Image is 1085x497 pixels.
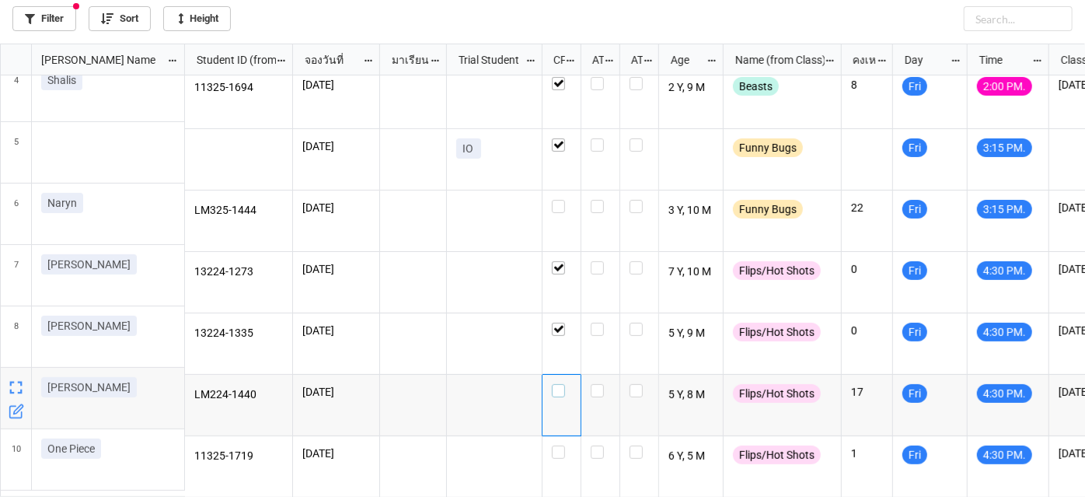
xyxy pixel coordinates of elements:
div: 4:30 PM. [977,261,1032,280]
span: 4 [14,61,19,121]
p: [DATE] [302,77,370,93]
p: LM224-1440 [194,384,284,406]
a: Height [163,6,231,31]
div: คงเหลือ (from Nick Name) [843,51,876,68]
div: Fri [902,261,927,280]
span: 10 [12,429,21,490]
p: 6 Y, 5 M [668,446,714,467]
div: Beasts [733,77,779,96]
span: 6 [14,184,19,244]
p: [DATE] [302,446,370,461]
div: Funny Bugs [733,138,803,157]
p: [DATE] [302,323,370,338]
div: Fri [902,77,927,96]
div: Fri [902,323,927,341]
a: Sort [89,6,151,31]
p: Naryn [47,195,77,211]
div: 4:30 PM. [977,323,1032,341]
div: Trial Student [449,51,525,68]
div: Fri [902,384,927,403]
p: [PERSON_NAME] [47,318,131,334]
p: 0 [851,261,883,277]
p: [DATE] [302,384,370,400]
p: 1 [851,446,883,461]
span: 5 [14,122,19,183]
div: CF [544,51,566,68]
span: 8 [14,306,19,367]
p: 17 [851,384,883,400]
p: 3 Y, 10 M [668,200,714,222]
div: 4:30 PM. [977,384,1032,403]
p: [DATE] [302,138,370,154]
p: 2 Y, 9 M [668,77,714,99]
p: 11325-1719 [194,446,284,467]
div: 3:15 PM. [977,138,1032,157]
span: 7 [14,245,19,306]
div: Flips/Hot Shots [733,323,821,341]
div: Flips/Hot Shots [733,384,821,403]
div: จองวันที่ [295,51,363,68]
a: Filter [12,6,76,31]
div: Fri [902,200,927,219]
div: Funny Bugs [733,200,803,219]
p: 5 Y, 8 M [668,384,714,406]
div: 4:30 PM. [977,446,1032,464]
div: [PERSON_NAME] Name [32,51,167,68]
div: Flips/Hot Shots [733,446,821,464]
div: Name (from Class) [726,51,824,68]
div: มาเรียน [382,51,431,68]
p: 13224-1335 [194,323,284,345]
div: grid [1,44,185,75]
p: 7 Y, 10 M [668,261,714,283]
p: LM325-1444 [194,200,284,222]
p: 8 [851,77,883,93]
p: Shalis [47,72,76,88]
div: Time [970,51,1032,68]
div: Day [895,51,951,68]
div: Student ID (from [PERSON_NAME] Name) [187,51,276,68]
div: 2:00 PM. [977,77,1032,96]
div: Age [661,51,707,68]
p: 0 [851,323,883,338]
div: Flips/Hot Shots [733,261,821,280]
div: ATK [622,51,644,68]
p: 13224-1273 [194,261,284,283]
p: 5 Y, 9 M [668,323,714,345]
div: Fri [902,446,927,464]
p: [PERSON_NAME] [47,257,131,272]
p: [DATE] [302,261,370,277]
p: 22 [851,200,883,215]
input: Search... [964,6,1073,31]
div: Fri [902,138,927,157]
p: [DATE] [302,200,370,215]
p: IO [462,141,475,156]
p: [PERSON_NAME] [47,380,131,395]
div: ATT [583,51,605,68]
div: 3:15 PM. [977,200,1032,219]
p: 11325-1694 [194,77,284,99]
p: One Piece [47,441,95,457]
